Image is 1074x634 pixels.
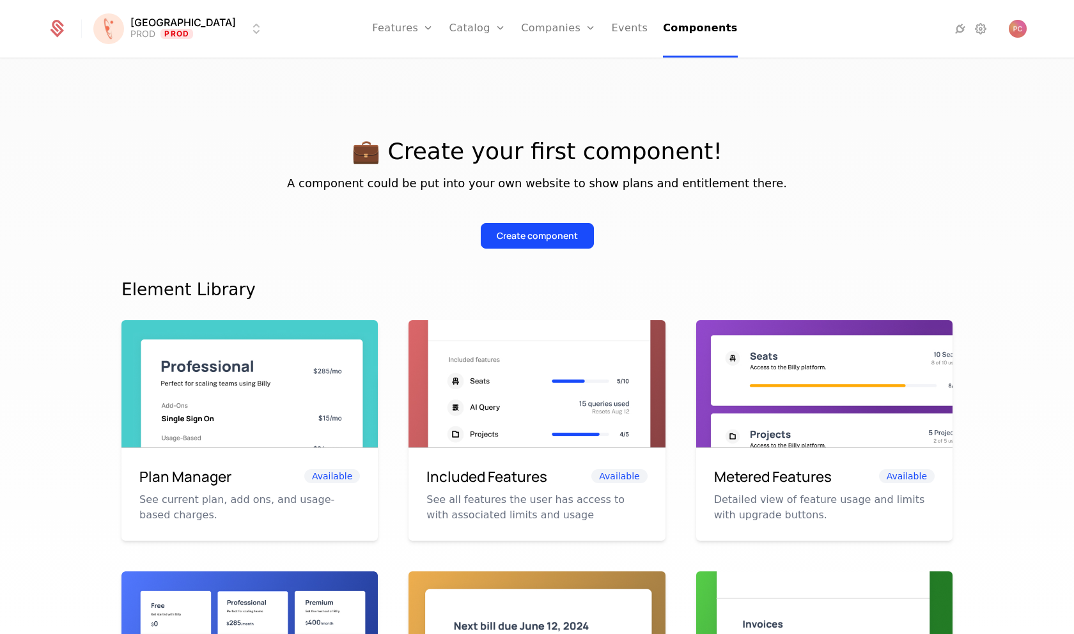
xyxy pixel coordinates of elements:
img: Predrag Citic [1009,20,1027,38]
span: Available [879,469,935,483]
button: Select environment [97,15,264,43]
div: Element Library [121,279,953,300]
button: Create component [481,223,594,249]
p: Detailed view of feature usage and limits with upgrade buttons. [714,492,935,523]
p: A component could be put into your own website to show plans and entitlement there. [121,174,953,192]
div: Create component [497,229,578,242]
a: Settings [973,21,988,36]
span: Prod [160,29,193,39]
span: Available [591,469,647,483]
p: See current plan, add ons, and usage-based charges. [139,492,360,523]
button: Open user button [1009,20,1027,38]
p: 💼 Create your first component! [121,139,953,164]
p: See all features the user has access to with associated limits and usage [426,492,647,523]
img: Florence [93,13,124,44]
span: [GEOGRAPHIC_DATA] [130,17,236,27]
span: Available [304,469,360,483]
div: PROD [130,27,155,40]
a: Integrations [953,21,968,36]
h6: Plan Manager [139,466,231,488]
h6: Metered Features [714,466,832,488]
h6: Included Features [426,466,547,488]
